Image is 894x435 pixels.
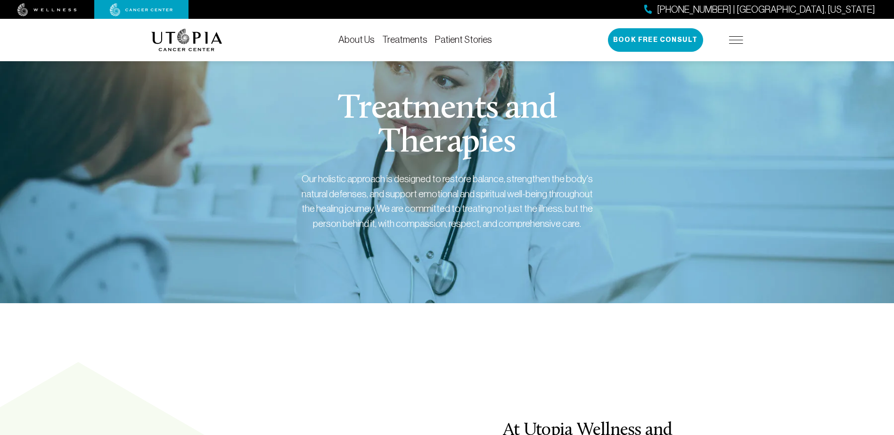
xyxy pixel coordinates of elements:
img: cancer center [110,3,173,16]
img: wellness [17,3,77,16]
img: logo [151,29,222,51]
img: icon-hamburger [729,36,743,44]
h1: Treatments and Therapies [267,92,627,160]
a: Treatments [382,34,427,45]
a: About Us [338,34,375,45]
a: [PHONE_NUMBER] | [GEOGRAPHIC_DATA], [US_STATE] [644,3,875,16]
a: Patient Stories [435,34,492,45]
button: Book Free Consult [608,28,703,52]
div: Our holistic approach is designed to restore balance, strengthen the body's natural defenses, and... [301,171,593,231]
span: [PHONE_NUMBER] | [GEOGRAPHIC_DATA], [US_STATE] [657,3,875,16]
